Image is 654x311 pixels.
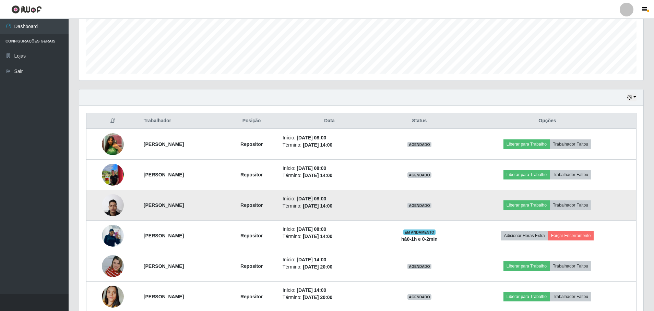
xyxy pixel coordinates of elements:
[144,141,184,147] strong: [PERSON_NAME]
[283,256,376,263] li: Início:
[407,203,431,208] span: AGENDADO
[283,195,376,202] li: Início:
[407,264,431,269] span: AGENDADO
[503,261,550,271] button: Liberar para Trabalho
[240,233,263,238] strong: Repositor
[550,200,591,210] button: Trabalhador Faltou
[550,139,591,149] button: Trabalhador Faltou
[303,295,332,300] time: [DATE] 20:00
[240,294,263,299] strong: Repositor
[503,200,550,210] button: Liberar para Trabalho
[550,170,591,179] button: Trabalhador Faltou
[278,113,380,129] th: Data
[407,172,431,178] span: AGENDADO
[403,229,436,235] span: EM ANDAMENTO
[240,141,263,147] strong: Repositor
[102,160,124,189] img: 1751250700019.jpeg
[144,263,184,269] strong: [PERSON_NAME]
[550,261,591,271] button: Trabalhador Faltou
[303,203,332,209] time: [DATE] 14:00
[297,226,326,232] time: [DATE] 08:00
[283,165,376,172] li: Início:
[297,287,326,293] time: [DATE] 14:00
[11,5,42,14] img: CoreUI Logo
[283,134,376,141] li: Início:
[144,202,184,208] strong: [PERSON_NAME]
[550,292,591,301] button: Trabalhador Faltou
[283,263,376,271] li: Término:
[102,130,124,159] img: 1749579597632.jpeg
[283,202,376,210] li: Término:
[303,142,332,148] time: [DATE] 14:00
[407,294,431,300] span: AGENDADO
[283,172,376,179] li: Término:
[240,263,263,269] strong: Repositor
[144,294,184,299] strong: [PERSON_NAME]
[297,196,326,201] time: [DATE] 08:00
[240,202,263,208] strong: Repositor
[283,294,376,301] li: Término:
[503,292,550,301] button: Liberar para Trabalho
[459,113,637,129] th: Opções
[144,172,184,177] strong: [PERSON_NAME]
[283,141,376,149] li: Término:
[303,264,332,270] time: [DATE] 20:00
[240,172,263,177] strong: Repositor
[283,226,376,233] li: Início:
[303,234,332,239] time: [DATE] 14:00
[401,236,438,242] strong: há 0-1 h e 0-2 min
[501,231,548,240] button: Adicionar Horas Extra
[380,113,459,129] th: Status
[283,287,376,294] li: Início:
[303,173,332,178] time: [DATE] 14:00
[102,247,124,286] img: 1744056608005.jpeg
[548,231,594,240] button: Forçar Encerramento
[503,170,550,179] button: Liberar para Trabalho
[225,113,278,129] th: Posição
[144,233,184,238] strong: [PERSON_NAME]
[102,190,124,220] img: 1756242755421.jpeg
[407,142,431,147] span: AGENDADO
[297,257,326,262] time: [DATE] 14:00
[503,139,550,149] button: Liberar para Trabalho
[297,135,326,140] time: [DATE] 08:00
[140,113,225,129] th: Trabalhador
[297,165,326,171] time: [DATE] 08:00
[283,233,376,240] li: Término:
[102,221,124,250] img: 1757876527911.jpeg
